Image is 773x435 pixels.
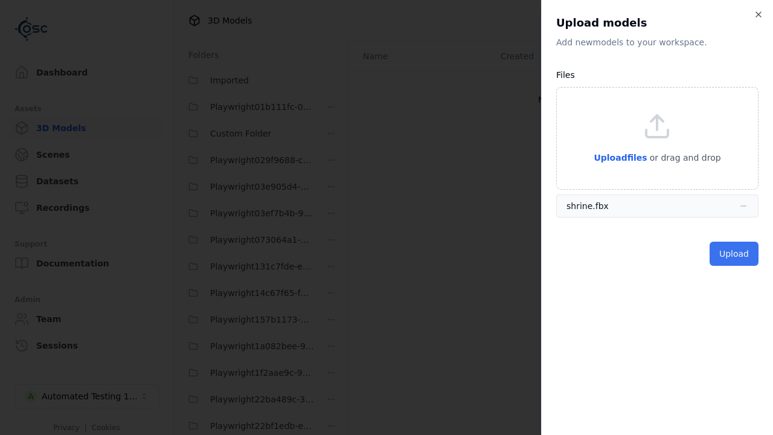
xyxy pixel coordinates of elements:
[556,36,759,48] p: Add new model s to your workspace.
[566,200,609,212] div: shrine.fbx
[556,14,759,31] h2: Upload models
[594,153,647,163] span: Upload files
[710,242,759,266] button: Upload
[556,70,575,80] label: Files
[647,150,721,165] p: or drag and drop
